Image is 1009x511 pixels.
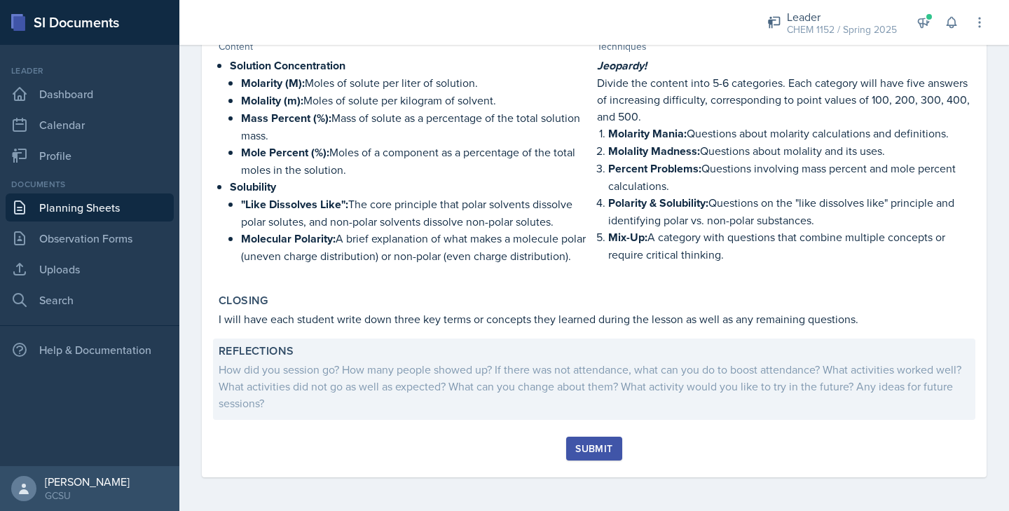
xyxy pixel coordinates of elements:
[219,361,970,411] div: How did you session go? How many people showed up? If there was not attendance, what can you do t...
[608,142,970,160] p: Questions about molality and its uses.
[608,143,700,159] strong: Molality Madness:
[6,80,174,108] a: Dashboard
[241,109,591,144] p: Mass of solute as a percentage of the total solution mass.
[608,161,701,177] strong: Percent Problems:
[241,92,591,109] p: Moles of solute per kilogram of solvent.
[6,224,174,252] a: Observation Forms
[241,196,591,230] p: The core principle that polar solvents dissolve polar solutes, and non-polar solvents dissolve no...
[241,231,336,247] strong: Molecular Polarity:
[230,179,276,195] strong: Solubility
[575,443,612,454] div: Submit
[6,286,174,314] a: Search
[241,230,591,264] p: A brief explanation of what makes a molecule polar (uneven charge distribution) or non-polar (eve...
[241,74,591,92] p: Moles of solute per liter of solution.
[241,144,329,161] strong: Mole Percent (%):
[597,74,970,125] p: Divide the content into 5-6 categories. Each category will have five answers of increasing diffic...
[608,229,647,245] strong: Mix-Up:
[608,229,970,263] p: A category with questions that combine multiple concepts or require critical thinking.
[45,489,130,503] div: GCSU
[241,110,331,126] strong: Mass Percent (%):
[241,144,591,178] p: Moles of a component as a percentage of the total moles in the solution.
[219,39,591,54] div: Content
[787,8,897,25] div: Leader
[597,57,647,74] em: Jeopardy!
[241,93,303,109] strong: Molality (m):
[6,255,174,283] a: Uploads
[608,125,687,142] strong: Molarity Mania:
[6,178,174,191] div: Documents
[6,193,174,222] a: Planning Sheets
[608,160,970,194] p: Questions involving mass percent and mole percent calculations.
[6,142,174,170] a: Profile
[608,125,970,142] p: Questions about molarity calculations and definitions.
[566,437,622,461] button: Submit
[219,294,268,308] label: Closing
[608,194,970,229] p: Questions on the "like dissolves like" principle and identifying polar vs. non-polar substances.
[597,39,970,54] div: Techniques
[608,195,708,211] strong: Polarity & Solubility:
[45,475,130,489] div: [PERSON_NAME]
[219,311,970,327] p: I will have each student write down three key terms or concepts they learned during the lesson as...
[219,344,294,358] label: Reflections
[241,196,348,212] strong: "Like Dissolves Like":
[230,57,345,74] strong: Solution Concentration
[787,22,897,37] div: CHEM 1152 / Spring 2025
[6,111,174,139] a: Calendar
[241,75,305,91] strong: Molarity (M):
[6,64,174,77] div: Leader
[6,336,174,364] div: Help & Documentation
